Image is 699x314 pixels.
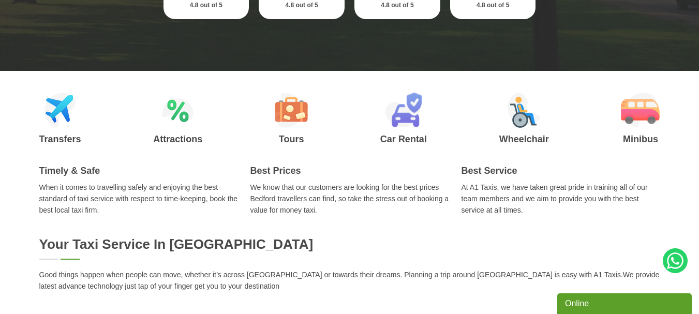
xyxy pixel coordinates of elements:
[621,134,660,144] h3: Minibus
[39,236,660,252] h2: Your Taxi Service in [GEOGRAPHIC_DATA]
[508,93,541,128] img: Wheelchair
[250,182,449,216] p: We know that our customers are looking for the best prices Bedford travellers can find, so take t...
[462,166,660,176] h2: Best Service
[44,93,76,128] img: Airport Transfers
[499,134,549,144] h3: Wheelchair
[153,134,202,144] h3: Attractions
[621,93,660,128] img: Minibus
[39,134,81,144] h3: Transfers
[462,182,660,216] p: At A1 Taxis, we have taken great pride in training all of our team members and we aim to provide ...
[39,269,660,292] p: Good things happen when people can move, whether it’s across [GEOGRAPHIC_DATA] or towards their d...
[385,93,422,128] img: Car Rental
[39,166,238,176] h2: Timely & Safe
[39,182,238,216] p: When it comes to travelling safely and enjoying the best standard of taxi service with respect to...
[275,93,308,128] img: Tours
[275,134,308,144] h3: Tours
[162,93,194,128] img: Attractions
[250,166,449,176] h2: Best Prices
[380,134,427,144] h3: Car Rental
[557,291,694,314] iframe: chat widget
